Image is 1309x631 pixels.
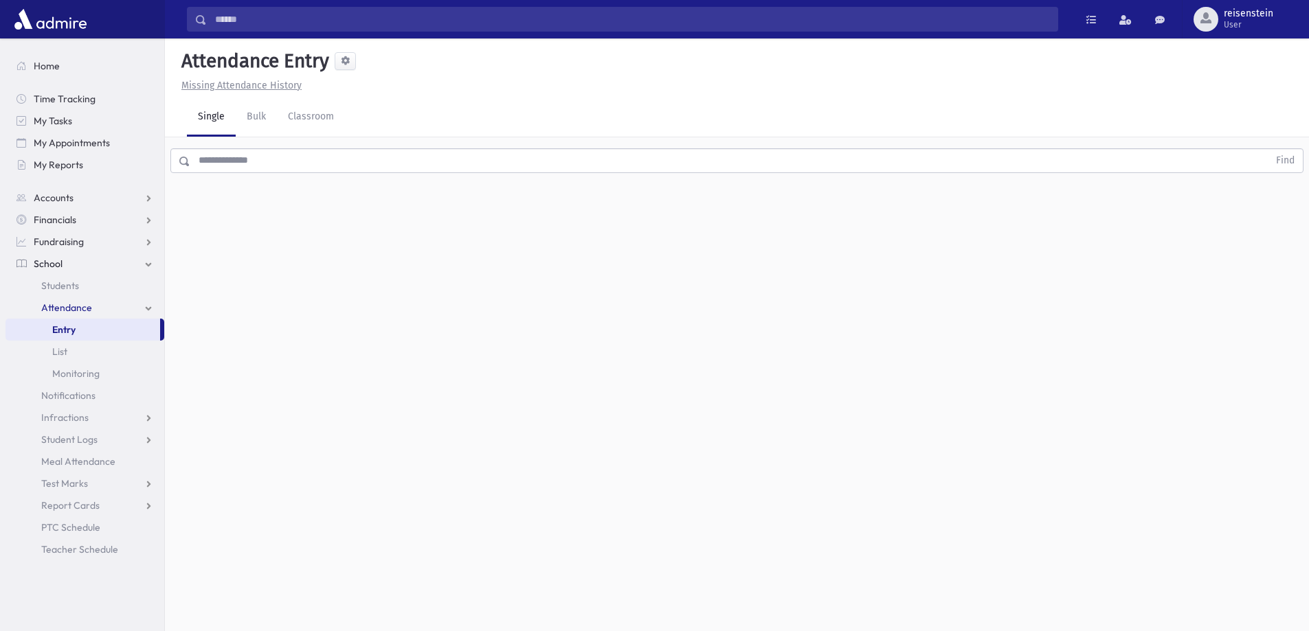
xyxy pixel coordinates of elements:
span: Teacher Schedule [41,543,118,555]
a: My Reports [5,154,164,176]
img: AdmirePro [11,5,90,33]
span: Financials [34,214,76,226]
span: My Reports [34,159,83,171]
span: Attendance [41,301,92,314]
a: Report Cards [5,494,164,516]
button: Find [1268,149,1303,172]
a: Student Logs [5,428,164,450]
span: Test Marks [41,477,88,490]
span: My Appointments [34,137,110,149]
u: Missing Attendance History [181,80,302,91]
a: Home [5,55,164,77]
a: Missing Attendance History [176,80,302,91]
a: My Tasks [5,110,164,132]
h5: Attendance Entry [176,49,329,73]
span: Fundraising [34,236,84,248]
span: Notifications [41,389,96,402]
span: Students [41,279,79,292]
span: My Tasks [34,115,72,127]
a: Entry [5,319,160,341]
a: Test Marks [5,472,164,494]
span: User [1224,19,1273,30]
span: Home [34,60,60,72]
a: Time Tracking [5,88,164,110]
a: Accounts [5,187,164,209]
span: Accounts [34,192,74,204]
span: Infractions [41,411,89,424]
span: Time Tracking [34,93,96,105]
a: Monitoring [5,363,164,385]
a: PTC Schedule [5,516,164,538]
a: My Appointments [5,132,164,154]
span: Report Cards [41,499,100,512]
a: Attendance [5,297,164,319]
input: Search [207,7,1058,32]
a: List [5,341,164,363]
a: Infractions [5,406,164,428]
a: Bulk [236,98,277,137]
a: Single [187,98,236,137]
span: List [52,345,67,358]
a: Students [5,275,164,297]
span: Entry [52,323,76,336]
span: Monitoring [52,367,100,380]
a: Meal Attendance [5,450,164,472]
span: Meal Attendance [41,455,115,468]
span: PTC Schedule [41,521,100,534]
a: School [5,253,164,275]
a: Fundraising [5,231,164,253]
a: Notifications [5,385,164,406]
a: Financials [5,209,164,231]
a: Classroom [277,98,345,137]
span: School [34,257,63,270]
span: Student Logs [41,433,98,446]
span: reisenstein [1224,8,1273,19]
a: Teacher Schedule [5,538,164,560]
